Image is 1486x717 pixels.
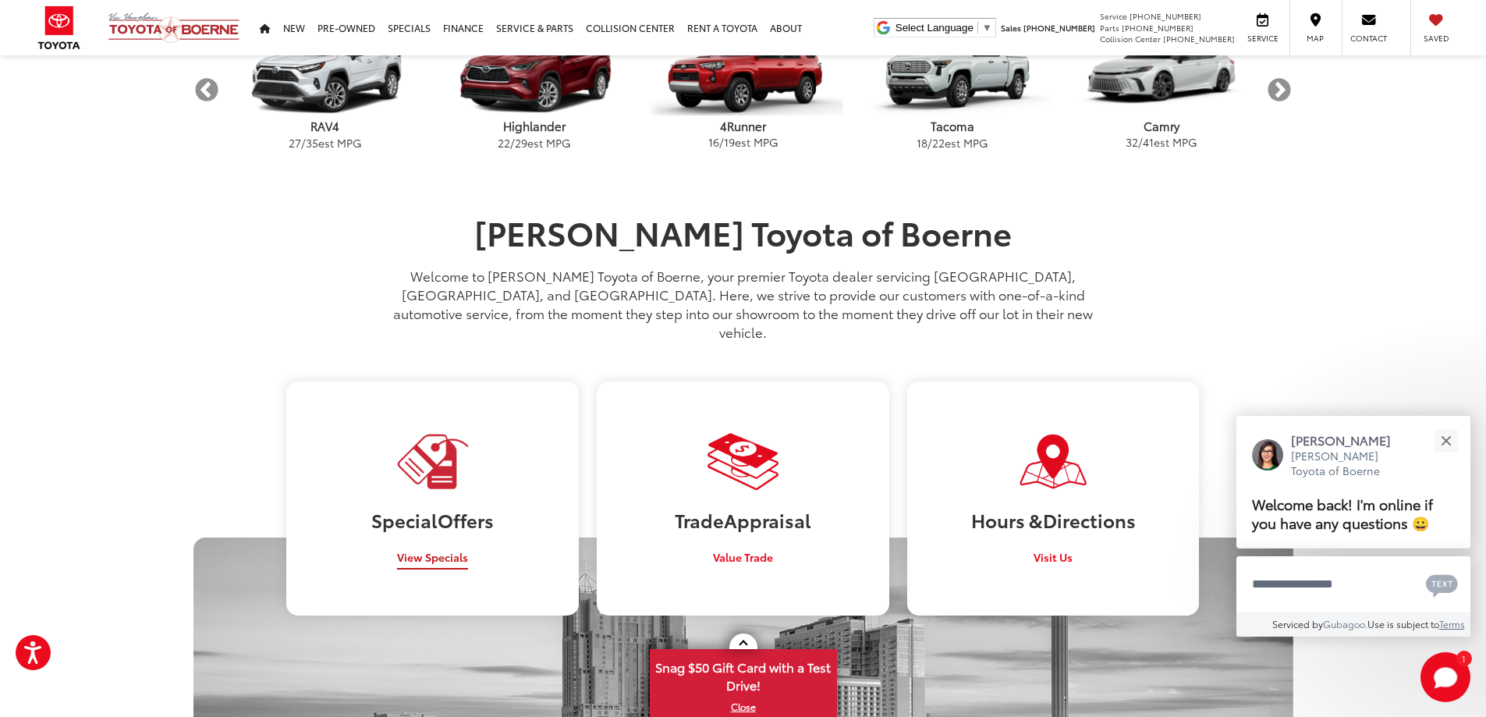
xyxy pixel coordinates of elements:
[651,651,835,698] span: Snag $50 Gift Card with a Test Drive!
[1126,134,1138,150] span: 32
[1062,31,1261,115] img: Toyota Camry
[1034,549,1073,565] span: Visit Us
[298,509,566,530] h3: Special Offers
[644,31,842,115] img: Toyota 4Runner
[982,22,992,34] span: ▼
[1420,652,1470,702] svg: Start Chat
[515,135,527,151] span: 29
[896,22,992,34] a: Select Language​
[225,31,424,115] img: Toyota RAV4
[1420,652,1470,702] button: Toggle Chat Window
[713,549,773,565] span: Value Trade
[1163,33,1235,44] span: [PHONE_NUMBER]
[853,31,1052,115] img: Toyota Tacoma
[221,135,430,151] p: / est MPG
[1100,33,1161,44] span: Collision Center
[597,382,888,615] a: TradeAppraisal Value Trade
[1367,617,1439,630] span: Use is subject to
[1419,33,1453,44] span: Saved
[430,118,639,134] p: Highlander
[919,509,1187,530] h3: Hours & Directions
[1057,134,1266,150] p: / est MPG
[381,266,1106,341] p: Welcome to [PERSON_NAME] Toyota of Boerne, your premier Toyota dealer servicing [GEOGRAPHIC_DATA]...
[1266,76,1293,104] button: Next
[932,135,945,151] span: 22
[1236,416,1470,637] div: Close[PERSON_NAME][PERSON_NAME] Toyota of BoerneWelcome back! I'm online if you have any question...
[1429,424,1463,457] button: Close
[917,135,927,151] span: 18
[1291,449,1406,479] p: [PERSON_NAME] Toyota of Boerne
[108,12,240,44] img: Vic Vaughan Toyota of Boerne
[397,549,468,565] span: View Specials
[1001,22,1021,34] span: Sales
[1421,566,1463,602] button: Chat with SMS
[907,382,1199,615] a: Hours &Directions Visit Us
[1017,432,1089,491] img: Visit Our Dealership
[1426,573,1458,598] svg: Text
[434,31,633,115] img: Toyota Highlander
[1236,556,1470,612] textarea: Type your message
[395,431,470,492] img: Visit Our Dealership
[286,382,578,615] a: SpecialOffers View Specials
[1439,617,1465,630] a: Terms
[498,135,510,151] span: 22
[306,135,318,151] span: 35
[289,135,301,151] span: 27
[848,118,1057,134] p: Tacoma
[639,134,848,150] p: / est MPG
[1100,22,1119,34] span: Parts
[708,432,779,491] img: Visit Our Dealership
[1130,10,1201,22] span: [PHONE_NUMBER]
[221,118,430,134] p: RAV4
[608,509,877,530] h3: Trade Appraisal
[193,76,221,104] button: Previous
[896,22,974,34] span: Select Language
[1298,33,1332,44] span: Map
[193,17,1293,163] aside: carousel
[381,214,1106,250] h1: [PERSON_NAME] Toyota of Boerne
[1057,118,1266,134] p: Camry
[1291,431,1406,449] p: [PERSON_NAME]
[1272,617,1323,630] span: Serviced by
[430,135,639,151] p: / est MPG
[1100,10,1127,22] span: Service
[708,134,719,150] span: 16
[1122,22,1193,34] span: [PHONE_NUMBER]
[1023,22,1095,34] span: [PHONE_NUMBER]
[1252,493,1433,533] span: Welcome back! I'm online if you have any questions 😀
[1462,655,1466,662] span: 1
[639,118,848,134] p: 4Runner
[848,135,1057,151] p: / est MPG
[1350,33,1387,44] span: Contact
[1143,134,1154,150] span: 41
[724,134,735,150] span: 19
[1245,33,1280,44] span: Service
[1323,617,1367,630] a: Gubagoo.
